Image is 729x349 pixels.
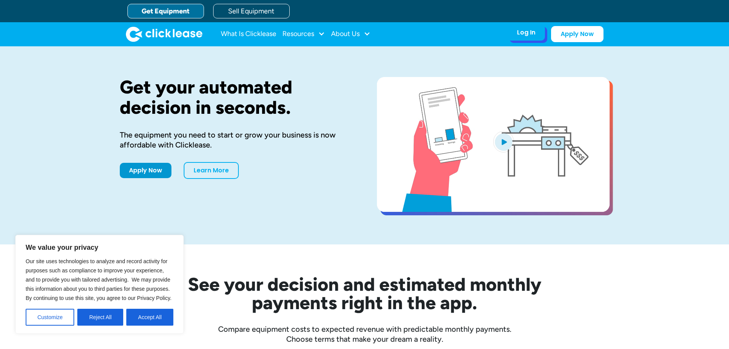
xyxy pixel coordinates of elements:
[120,77,352,118] h1: Get your automated decision in seconds.
[517,29,535,36] div: Log In
[26,258,171,301] span: Our site uses technologies to analyze and record activity for purposes such as compliance to impr...
[120,163,171,178] a: Apply Now
[377,77,610,212] a: open lightbox
[551,26,603,42] a: Apply Now
[26,243,173,252] p: We value your privacy
[184,162,239,179] a: Learn More
[120,130,352,150] div: The equipment you need to start or grow your business is now affordable with Clicklease.
[26,309,74,326] button: Customize
[120,324,610,344] div: Compare equipment costs to expected revenue with predictable monthly payments. Choose terms that ...
[493,131,514,152] img: Blue play button logo on a light blue circular background
[126,26,202,42] img: Clicklease logo
[282,26,325,42] div: Resources
[77,309,123,326] button: Reject All
[150,275,579,312] h2: See your decision and estimated monthly payments right in the app.
[127,4,204,18] a: Get Equipment
[331,26,370,42] div: About Us
[126,309,173,326] button: Accept All
[126,26,202,42] a: home
[213,4,290,18] a: Sell Equipment
[221,26,276,42] a: What Is Clicklease
[15,235,184,334] div: We value your privacy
